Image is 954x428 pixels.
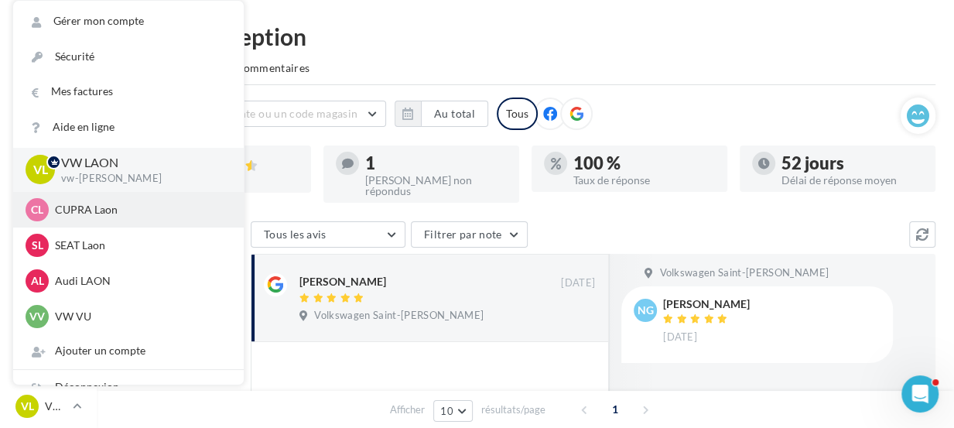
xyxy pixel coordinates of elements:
[433,400,473,422] button: 10
[390,402,425,417] span: Afficher
[13,4,244,39] a: Gérer mon compte
[901,375,939,413] iframe: Intercom live chat
[13,74,244,109] a: Mes factures
[395,101,488,127] button: Au total
[314,309,484,323] span: Volkswagen Saint-[PERSON_NAME]
[55,309,225,324] p: VW VU
[659,266,829,280] span: Volkswagen Saint-[PERSON_NAME]
[31,202,43,217] span: CL
[411,221,528,248] button: Filtrer par note
[55,202,225,217] p: CUPRA Laon
[235,60,309,76] span: Commentaires
[603,397,627,422] span: 1
[573,175,715,186] div: Taux de réponse
[497,98,538,130] div: Tous
[251,221,405,248] button: Tous les avis
[561,276,595,290] span: [DATE]
[33,161,48,179] span: VL
[45,399,67,414] p: VW LAON
[29,309,45,324] span: VV
[264,228,327,241] span: Tous les avis
[663,299,750,310] div: [PERSON_NAME]
[55,238,225,253] p: SEAT Laon
[115,25,935,48] div: Boîte de réception
[638,303,654,318] span: NG
[13,110,244,145] a: Aide en ligne
[31,273,44,289] span: AL
[115,101,386,127] button: Choisir un point de vente ou un code magasin
[663,330,697,344] span: [DATE]
[481,402,545,417] span: résultats/page
[365,175,507,197] div: [PERSON_NAME] non répondus
[12,392,84,421] a: VL VW LAON
[61,154,219,172] p: VW LAON
[13,39,244,74] a: Sécurité
[440,405,453,417] span: 10
[573,155,715,172] div: 100 %
[365,155,507,172] div: 1
[13,370,244,405] div: Déconnexion
[781,175,923,186] div: Délai de réponse moyen
[21,399,34,414] span: VL
[781,155,923,172] div: 52 jours
[61,172,219,186] p: vw-[PERSON_NAME]
[421,101,488,127] button: Au total
[299,274,386,289] div: [PERSON_NAME]
[55,273,225,289] p: Audi LAON
[13,334,244,368] div: Ajouter un compte
[32,238,43,253] span: SL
